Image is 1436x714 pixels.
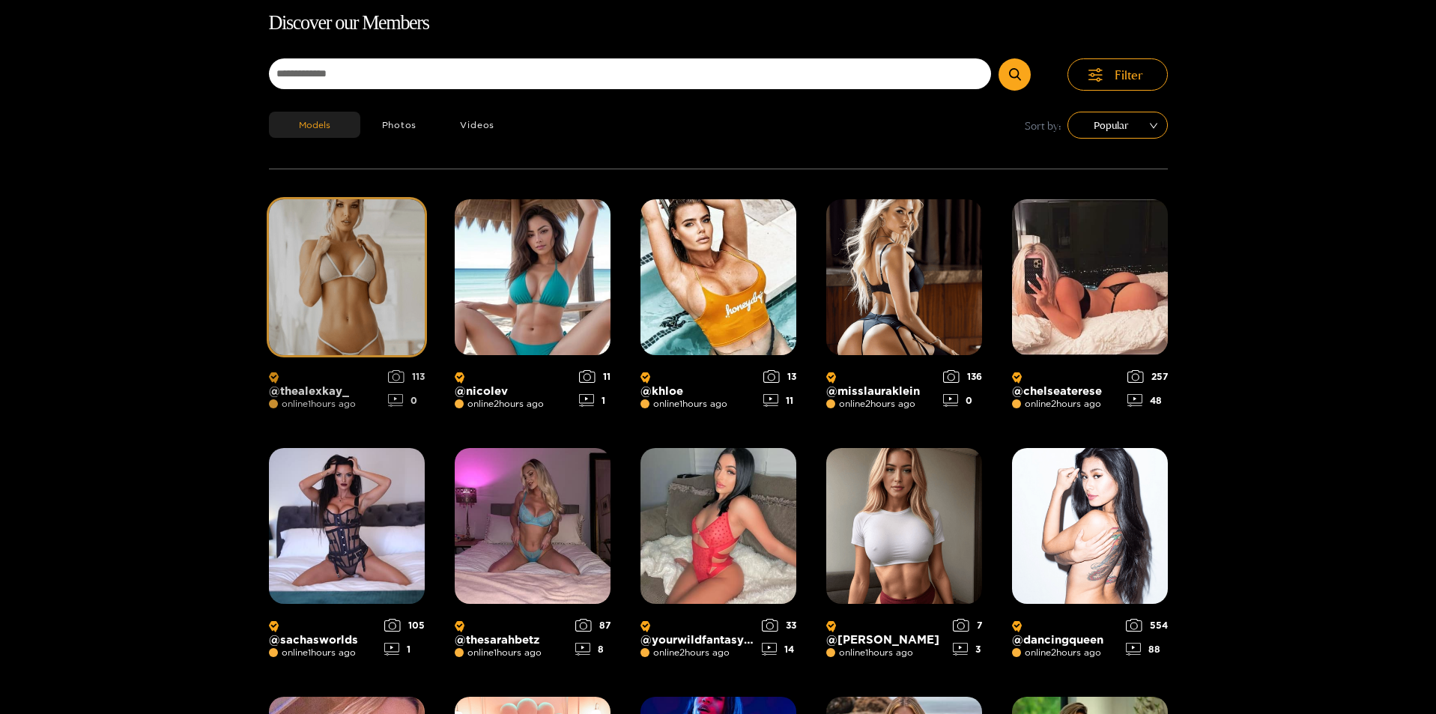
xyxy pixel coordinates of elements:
p: @ nicolev [455,370,572,398]
p: @ misslauraklein [826,370,936,398]
img: Creator Profile Image: dancingqueen [1012,448,1168,604]
a: Creator Profile Image: dancingqueen@dancingqueenonline2hours ago55488 [1012,448,1168,667]
p: @ thesarahbetz [455,619,568,647]
p: @ thealexkay_ [269,370,381,398]
span: online 1 hours ago [269,647,356,658]
div: 7 [953,619,982,632]
div: 113 [388,370,425,383]
div: 1 [579,394,611,407]
img: Creator Profile Image: khloe [640,199,796,355]
div: sort [1067,112,1168,139]
span: online 2 hours ago [455,399,544,409]
img: Creator Profile Image: yourwildfantasyy69 [640,448,796,604]
div: 554 [1126,619,1168,632]
img: Creator Profile Image: nicolev [455,199,611,355]
a: Creator Profile Image: thesarahbetz@thesarahbetzonline1hours ago878 [455,448,611,667]
span: Popular [1079,114,1157,136]
a: Creator Profile Image: thealexkay_@thealexkay_online1hours ago1130 [269,199,425,418]
div: 136 [943,370,982,383]
a: Creator Profile Image: michelle@[PERSON_NAME]online1hours ago73 [826,448,982,667]
span: online 1 hours ago [640,399,727,409]
a: Creator Profile Image: chelseaterese@chelseatereseonline2hours ago25748 [1012,199,1168,418]
img: Creator Profile Image: misslauraklein [826,199,982,355]
div: 88 [1126,643,1168,656]
div: 0 [388,394,425,407]
img: Creator Profile Image: michelle [826,448,982,604]
p: @ dancingqueen [1012,619,1118,647]
img: Creator Profile Image: chelseaterese [1012,199,1168,355]
button: Videos [438,112,516,138]
span: online 2 hours ago [1012,399,1101,409]
div: 48 [1127,394,1168,407]
div: 257 [1127,370,1168,383]
img: Creator Profile Image: thealexkay_ [269,199,425,355]
a: Creator Profile Image: yourwildfantasyy69@yourwildfantasyy69online2hours ago3314 [640,448,796,667]
div: 11 [763,394,796,407]
div: 13 [763,370,796,383]
a: Creator Profile Image: nicolev@nicolevonline2hours ago111 [455,199,611,418]
div: 33 [762,619,796,632]
span: online 1 hours ago [269,399,356,409]
div: 105 [384,619,425,632]
span: online 2 hours ago [826,399,915,409]
span: online 1 hours ago [455,647,542,658]
img: Creator Profile Image: sachasworlds [269,448,425,604]
p: @ chelseaterese [1012,370,1120,398]
span: Filter [1115,66,1143,84]
a: Creator Profile Image: sachasworlds@sachasworldsonline1hours ago1051 [269,448,425,667]
button: Photos [360,112,439,138]
div: 87 [575,619,611,632]
button: Models [269,112,360,138]
img: Creator Profile Image: thesarahbetz [455,448,611,604]
p: @ khloe [640,370,756,398]
p: @ sachasworlds [269,619,377,647]
a: Creator Profile Image: misslauraklein@misslaurakleinonline2hours ago1360 [826,199,982,418]
button: Submit Search [999,58,1031,91]
p: @ [PERSON_NAME] [826,619,945,647]
span: online 1 hours ago [826,647,913,658]
div: 0 [943,394,982,407]
span: online 2 hours ago [640,647,730,658]
div: 8 [575,643,611,656]
span: Sort by: [1025,118,1061,133]
h1: Discover our Members [269,7,1168,39]
div: 14 [762,643,796,656]
div: 11 [579,370,611,383]
p: @ yourwildfantasyy69 [640,619,754,647]
a: Creator Profile Image: khloe@khloeonline1hours ago1311 [640,199,796,418]
div: 1 [384,643,425,656]
button: Filter [1067,58,1168,91]
span: online 2 hours ago [1012,647,1101,658]
div: 3 [953,643,982,656]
